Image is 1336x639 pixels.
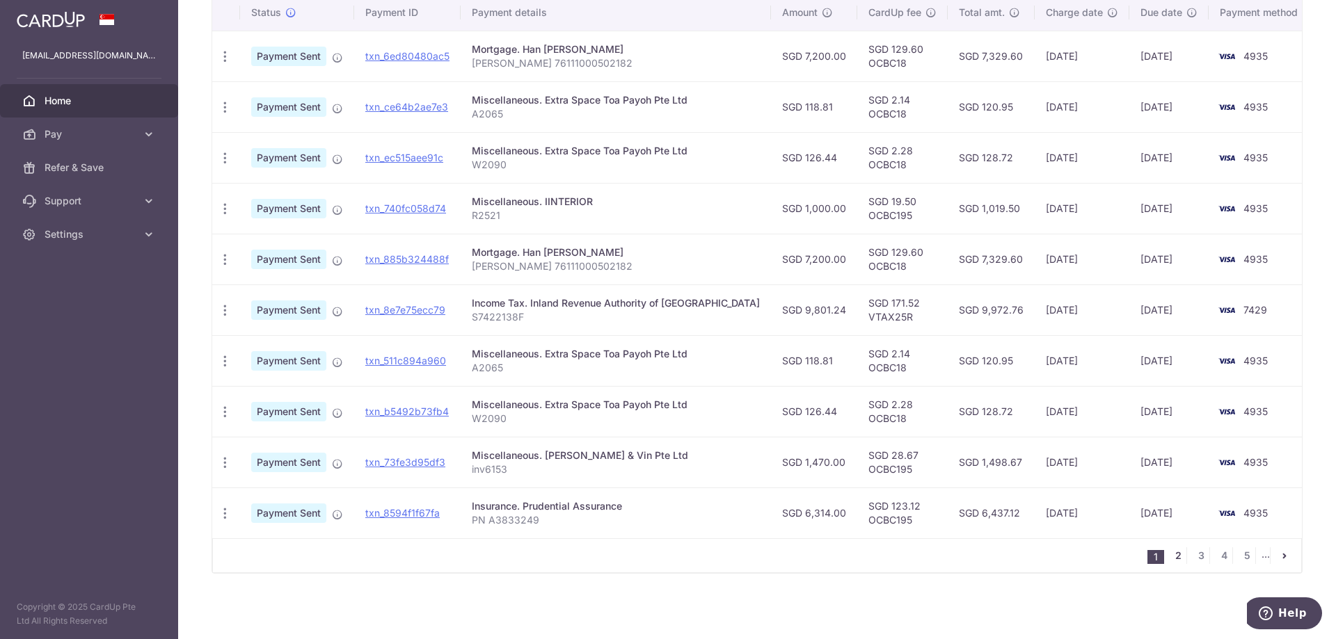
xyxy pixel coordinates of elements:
[1129,284,1209,335] td: [DATE]
[857,132,948,183] td: SGD 2.28 OCBC18
[959,6,1005,19] span: Total amt.
[365,253,449,265] a: txn_885b324488f
[1140,6,1182,19] span: Due date
[1213,200,1241,217] img: Bank Card
[1035,234,1129,284] td: [DATE]
[857,81,948,132] td: SGD 2.14 OCBC18
[472,107,760,121] p: A2065
[365,101,448,113] a: txn_ce64b2ae7e3
[365,355,446,366] a: txn_511c894a960
[472,361,760,375] p: A2065
[1129,31,1209,81] td: [DATE]
[251,148,326,168] span: Payment Sent
[1243,304,1267,316] span: 7429
[472,448,760,462] div: Miscellaneous. [PERSON_NAME] & Vin Pte Ltd
[251,351,326,371] span: Payment Sent
[22,49,156,63] p: [EMAIL_ADDRESS][DOMAIN_NAME]
[1046,6,1103,19] span: Charge date
[771,81,857,132] td: SGD 118.81
[472,499,760,513] div: Insurance. Prudential Assurance
[472,93,760,107] div: Miscellaneous. Extra Space Toa Payoh Pte Ltd
[365,456,445,468] a: txn_73fe3d95df3
[771,335,857,386] td: SGD 118.81
[251,300,326,320] span: Payment Sent
[365,304,445,316] a: txn_8e7e75ecc79
[251,199,326,218] span: Payment Sent
[771,487,857,538] td: SGD 6,314.00
[472,513,760,527] p: PN A3833249
[365,152,443,163] a: txn_ec515aee91c
[1213,99,1241,115] img: Bank Card
[1243,507,1268,519] span: 4935
[1247,597,1322,632] iframe: Opens a widget where you can find more information
[948,132,1035,183] td: SGD 128.72
[1243,152,1268,163] span: 4935
[472,462,760,476] p: inv6153
[251,402,326,421] span: Payment Sent
[771,437,857,487] td: SGD 1,470.00
[948,183,1035,234] td: SGD 1,019.50
[1129,234,1209,284] td: [DATE]
[1213,149,1241,166] img: Bank Card
[45,127,136,141] span: Pay
[1213,251,1241,268] img: Bank Card
[1243,405,1268,417] span: 4935
[948,487,1035,538] td: SGD 6,437.12
[472,144,760,158] div: Miscellaneous. Extra Space Toa Payoh Pte Ltd
[472,296,760,310] div: Income Tax. Inland Revenue Authority of [GEOGRAPHIC_DATA]
[1216,547,1232,564] a: 4
[771,234,857,284] td: SGD 7,200.00
[1243,355,1268,366] span: 4935
[771,386,857,437] td: SGD 126.44
[365,50,450,62] a: txn_6ed80480ac5
[948,234,1035,284] td: SGD 7,329.60
[948,335,1035,386] td: SGD 120.95
[782,6,818,19] span: Amount
[857,487,948,538] td: SGD 123.12 OCBC195
[251,503,326,523] span: Payment Sent
[251,6,281,19] span: Status
[1129,132,1209,183] td: [DATE]
[1243,456,1268,468] span: 4935
[857,284,948,335] td: SGD 171.52 VTAX25R
[1035,386,1129,437] td: [DATE]
[251,47,326,66] span: Payment Sent
[771,183,857,234] td: SGD 1,000.00
[1213,353,1241,369] img: Bank Card
[857,31,948,81] td: SGD 129.60 OCBC18
[45,161,136,175] span: Refer & Save
[472,259,760,273] p: [PERSON_NAME] 76111000502182
[868,6,921,19] span: CardUp fee
[365,405,449,417] a: txn_b5492b73fb4
[472,347,760,361] div: Miscellaneous. Extra Space Toa Payoh Pte Ltd
[1035,81,1129,132] td: [DATE]
[1243,202,1268,214] span: 4935
[1129,386,1209,437] td: [DATE]
[1147,550,1164,564] li: 1
[45,227,136,241] span: Settings
[1213,48,1241,65] img: Bank Card
[1035,31,1129,81] td: [DATE]
[1129,183,1209,234] td: [DATE]
[771,132,857,183] td: SGD 126.44
[1243,50,1268,62] span: 4935
[1035,437,1129,487] td: [DATE]
[948,284,1035,335] td: SGD 9,972.76
[857,437,948,487] td: SGD 28.67 OCBC195
[1243,253,1268,265] span: 4935
[1035,284,1129,335] td: [DATE]
[948,81,1035,132] td: SGD 120.95
[1035,335,1129,386] td: [DATE]
[771,284,857,335] td: SGD 9,801.24
[251,97,326,117] span: Payment Sent
[1129,81,1209,132] td: [DATE]
[1213,505,1241,521] img: Bank Card
[365,202,446,214] a: txn_740fc058d74
[948,437,1035,487] td: SGD 1,498.67
[45,94,136,108] span: Home
[365,507,440,519] a: txn_8594f1f67fa
[472,195,760,209] div: Miscellaneous. IINTERIOR
[1213,302,1241,318] img: Bank Card
[472,412,760,426] p: W2090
